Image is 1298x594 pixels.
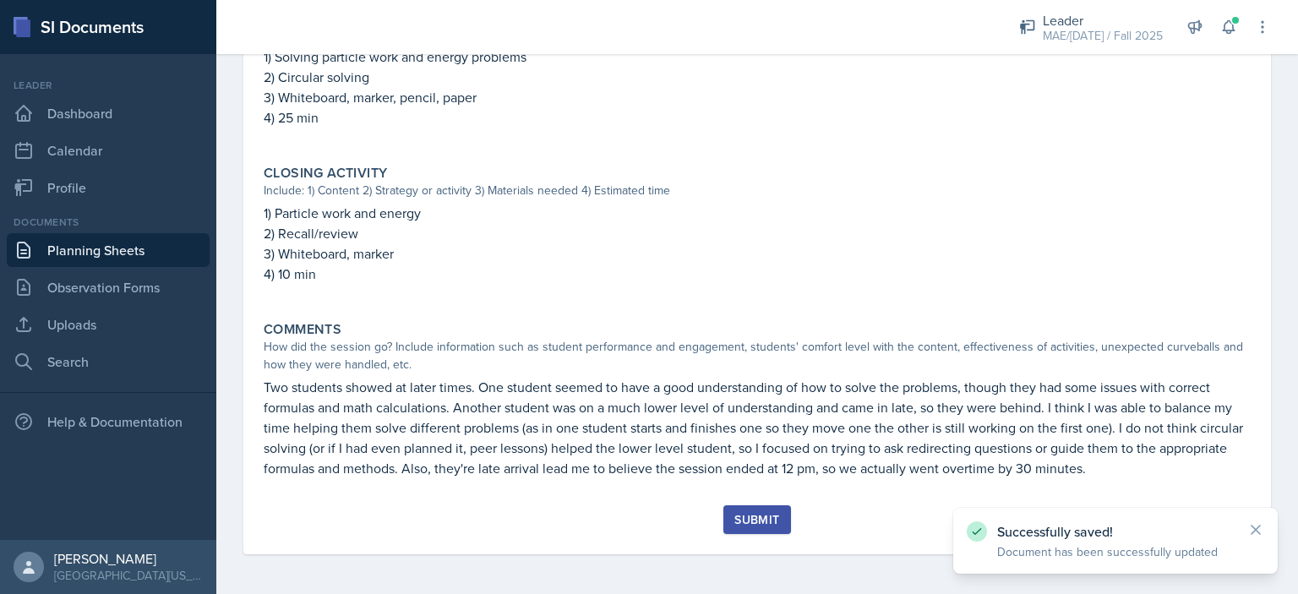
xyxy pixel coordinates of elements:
[997,523,1234,540] p: Successfully saved!
[264,107,1251,128] p: 4) 25 min
[264,243,1251,264] p: 3) Whiteboard, marker
[264,67,1251,87] p: 2) Circular solving
[264,182,1251,199] div: Include: 1) Content 2) Strategy or activity 3) Materials needed 4) Estimated time
[7,215,210,230] div: Documents
[54,567,203,584] div: [GEOGRAPHIC_DATA][US_STATE] in [GEOGRAPHIC_DATA]
[264,203,1251,223] p: 1) Particle work and energy
[7,345,210,379] a: Search
[1043,27,1163,45] div: MAE/[DATE] / Fall 2025
[7,78,210,93] div: Leader
[264,338,1251,373] div: How did the session go? Include information such as student performance and engagement, students'...
[7,308,210,341] a: Uploads
[7,171,210,204] a: Profile
[7,96,210,130] a: Dashboard
[723,505,790,534] button: Submit
[264,223,1251,243] p: 2) Recall/review
[997,543,1234,560] p: Document has been successfully updated
[264,87,1251,107] p: 3) Whiteboard, marker, pencil, paper
[7,270,210,304] a: Observation Forms
[264,46,1251,67] p: 1) Solving particle work and energy problems
[734,513,779,526] div: Submit
[264,165,387,182] label: Closing Activity
[264,321,341,338] label: Comments
[54,550,203,567] div: [PERSON_NAME]
[1043,10,1163,30] div: Leader
[7,405,210,439] div: Help & Documentation
[7,233,210,267] a: Planning Sheets
[264,264,1251,284] p: 4) 10 min
[264,377,1251,478] p: Two students showed at later times. One student seemed to have a good understanding of how to sol...
[7,134,210,167] a: Calendar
